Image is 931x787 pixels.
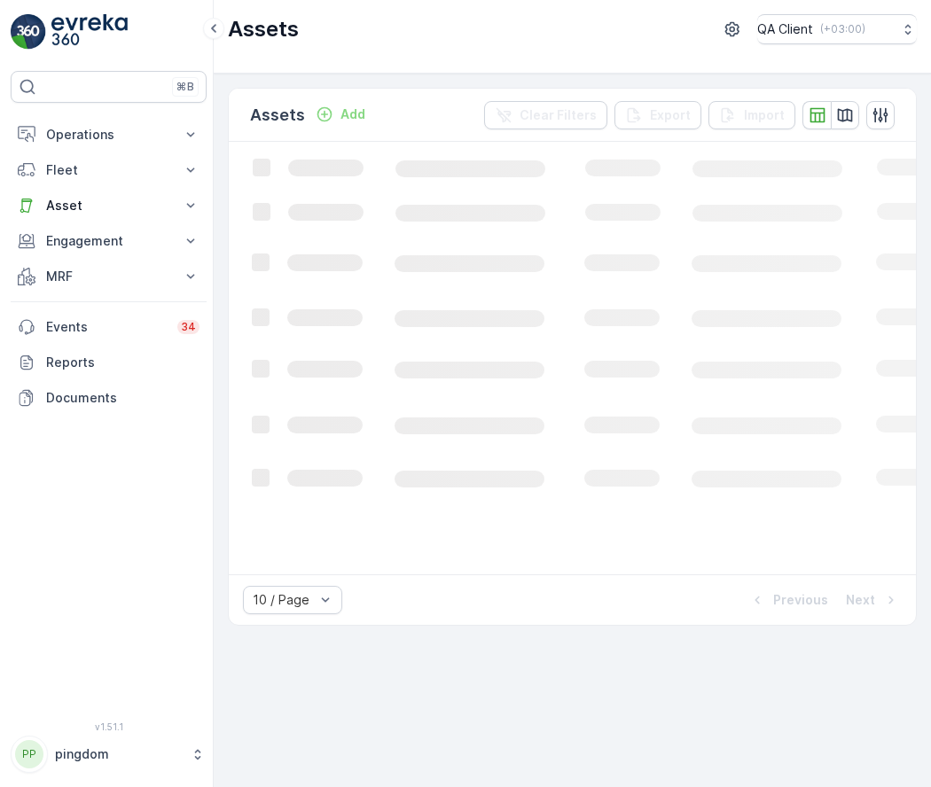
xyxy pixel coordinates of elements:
p: MRF [46,268,171,285]
p: Assets [228,15,299,43]
p: Previous [773,591,828,609]
a: Reports [11,345,207,380]
p: Asset [46,197,171,214]
button: Clear Filters [484,101,607,129]
button: MRF [11,259,207,294]
p: Assets [250,103,305,128]
p: Engagement [46,232,171,250]
p: Operations [46,126,171,144]
span: v 1.51.1 [11,721,207,732]
p: Import [744,106,785,124]
p: QA Client [757,20,813,38]
p: Events [46,318,167,336]
img: logo [11,14,46,50]
button: Engagement [11,223,207,259]
p: Fleet [46,161,171,179]
p: Clear Filters [520,106,597,124]
p: Export [650,106,691,124]
p: Reports [46,354,199,371]
p: Next [846,591,875,609]
button: Add [309,104,372,125]
p: Documents [46,389,199,407]
a: Documents [11,380,207,416]
p: ⌘B [176,80,194,94]
p: 34 [181,320,196,334]
button: QA Client(+03:00) [757,14,917,44]
button: Export [614,101,701,129]
p: ( +03:00 ) [820,22,865,36]
button: Next [844,589,902,611]
button: Asset [11,188,207,223]
p: pingdom [55,745,182,763]
button: Previous [747,589,830,611]
button: Fleet [11,152,207,188]
button: Operations [11,117,207,152]
img: logo_light-DOdMpM7g.png [51,14,128,50]
button: Import [708,101,795,129]
a: Events34 [11,309,207,345]
button: PPpingdom [11,736,207,773]
p: Add [340,105,365,123]
div: PP [15,740,43,768]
